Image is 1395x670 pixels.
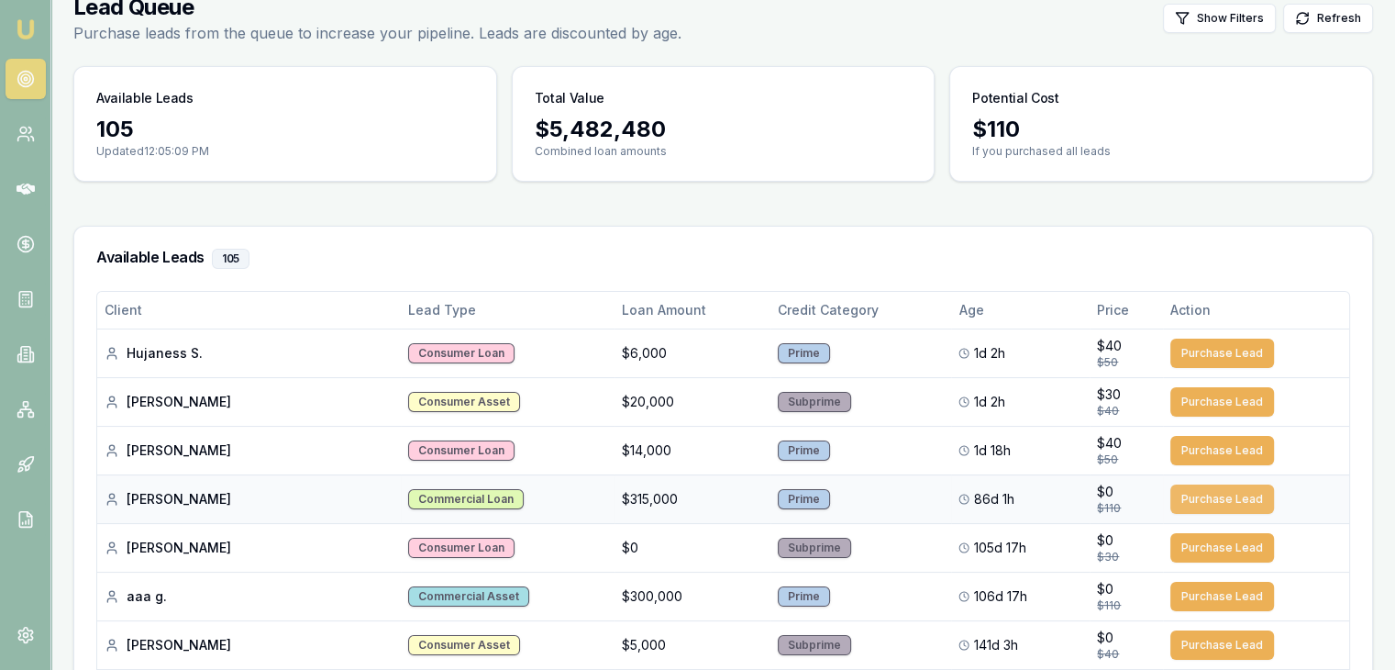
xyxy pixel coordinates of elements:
[1097,452,1156,467] div: $50
[1097,385,1121,404] span: $30
[778,441,830,461] div: Prime
[1097,598,1156,613] div: $110
[778,635,851,655] div: Subprime
[105,393,393,411] div: [PERSON_NAME]
[1097,647,1156,662] div: $40
[1097,483,1113,501] span: $0
[1097,404,1156,419] div: $40
[1283,4,1373,33] button: Refresh
[972,115,1350,144] div: $ 110
[951,292,1090,329] th: Age
[212,249,249,269] div: 105
[614,523,770,572] td: $0
[105,587,393,606] div: aaa g.
[614,475,770,523] td: $315,000
[1097,434,1122,452] span: $40
[105,539,393,557] div: [PERSON_NAME]
[105,344,393,363] div: Hujaness S.
[1097,550,1156,564] div: $30
[973,636,1017,654] span: 141d 3h
[96,115,474,144] div: 105
[614,426,770,475] td: $14,000
[614,292,770,329] th: Loan Amount
[778,489,830,509] div: Prime
[1163,4,1276,33] button: Show Filters
[770,292,952,329] th: Credit Category
[408,343,515,363] div: Consumer Loan
[778,586,830,607] div: Prime
[408,586,529,607] div: Commercial Asset
[105,490,393,508] div: [PERSON_NAME]
[1097,629,1113,647] span: $0
[96,89,194,107] h3: Available Leads
[408,392,520,412] div: Consumer Asset
[1090,292,1163,329] th: Price
[1097,337,1122,355] span: $40
[778,538,851,558] div: Subprime
[408,635,520,655] div: Consumer Asset
[15,18,37,40] img: emu-icon-u.png
[1097,531,1113,550] span: $0
[96,144,474,159] p: Updated 12:05:09 PM
[973,539,1025,557] span: 105d 17h
[408,441,515,461] div: Consumer Loan
[408,538,515,558] div: Consumer Loan
[614,329,770,377] td: $6,000
[1097,501,1156,516] div: $110
[778,343,830,363] div: Prime
[1163,292,1349,329] th: Action
[614,572,770,620] td: $300,000
[614,620,770,669] td: $5,000
[1170,582,1274,611] button: Purchase Lead
[401,292,614,329] th: Lead Type
[73,22,681,44] p: Purchase leads from the queue to increase your pipeline. Leads are discounted by age.
[1170,631,1274,660] button: Purchase Lead
[972,144,1350,159] p: If you purchased all leads
[1170,533,1274,563] button: Purchase Lead
[1170,339,1274,368] button: Purchase Lead
[778,392,851,412] div: Subprime
[1170,387,1274,417] button: Purchase Lead
[1170,436,1274,465] button: Purchase Lead
[973,587,1026,606] span: 106d 17h
[97,292,401,329] th: Client
[973,441,1010,460] span: 1d 18h
[973,393,1004,411] span: 1d 2h
[973,490,1013,508] span: 86d 1h
[1170,485,1274,514] button: Purchase Lead
[105,636,393,654] div: [PERSON_NAME]
[535,144,913,159] p: Combined loan amounts
[614,377,770,426] td: $20,000
[535,89,604,107] h3: Total Value
[408,489,524,509] div: Commercial Loan
[973,344,1004,363] span: 1d 2h
[535,115,913,144] div: $ 5,482,480
[105,441,393,460] div: [PERSON_NAME]
[96,249,1350,269] h3: Available Leads
[1097,580,1113,598] span: $0
[1097,355,1156,370] div: $50
[972,89,1058,107] h3: Potential Cost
